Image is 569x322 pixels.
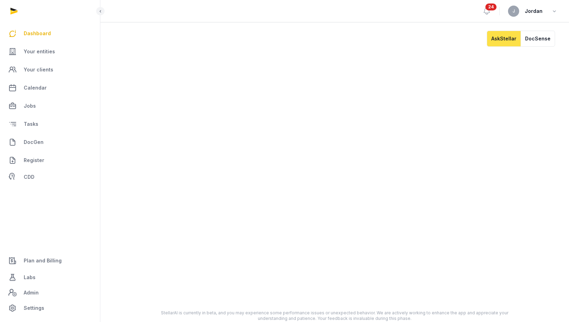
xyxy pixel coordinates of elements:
[24,84,47,92] span: Calendar
[6,300,94,316] a: Settings
[6,170,94,184] a: CDD
[147,310,522,321] div: StellarAI is currently in beta, and you may experience some performance issues or unexpected beha...
[6,269,94,286] a: Labs
[508,6,519,17] button: J
[6,61,94,78] a: Your clients
[487,31,521,47] button: AskStellar
[6,286,94,300] a: Admin
[6,152,94,169] a: Register
[24,120,38,128] span: Tasks
[24,29,51,38] span: Dashboard
[6,79,94,96] a: Calendar
[6,25,94,42] a: Dashboard
[24,66,53,74] span: Your clients
[24,173,34,181] span: CDD
[521,31,555,47] button: DocSense
[24,47,55,56] span: Your entities
[24,156,44,164] span: Register
[6,98,94,114] a: Jobs
[525,7,543,15] span: Jordan
[6,43,94,60] a: Your entities
[24,289,39,297] span: Admin
[24,256,62,265] span: Plan and Billing
[513,9,515,13] span: J
[24,102,36,110] span: Jobs
[485,3,497,10] span: 24
[6,134,94,151] a: DocGen
[6,252,94,269] a: Plan and Billing
[24,304,44,312] span: Settings
[24,138,44,146] span: DocGen
[24,273,36,282] span: Labs
[6,116,94,132] a: Tasks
